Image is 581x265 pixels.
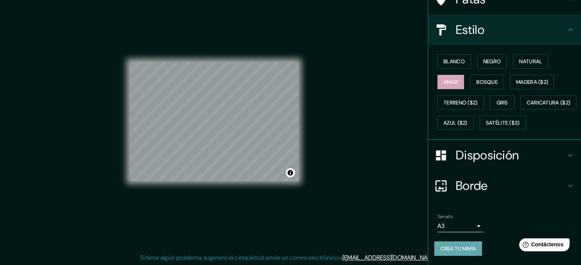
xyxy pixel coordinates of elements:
canvas: Mapa [129,62,299,181]
font: Caricatura ($2) [527,99,571,106]
button: Azul ($2) [437,116,474,130]
font: Bosque [476,79,498,85]
font: Madera ($2) [516,79,548,85]
font: A3 [437,222,445,230]
font: Tamaño [437,214,453,220]
button: Satélite ($3) [480,116,526,130]
button: Negro [477,54,507,69]
button: Blanco [437,54,471,69]
button: Amar [437,75,464,89]
button: Bosque [470,75,504,89]
button: Caricatura ($2) [521,95,577,110]
font: Blanco [443,58,465,65]
div: Estilo [428,14,581,45]
button: Activar o desactivar atribución [286,168,295,177]
font: Estilo [456,22,484,38]
font: Amar [443,79,458,85]
button: Terreno ($2) [437,95,484,110]
iframe: Lanzador de widgets de ayuda [513,235,573,257]
button: Madera ($2) [510,75,554,89]
div: Borde [428,170,581,201]
div: A3 [437,220,483,232]
font: Negro [483,58,501,65]
a: [EMAIL_ADDRESS][DOMAIN_NAME] [343,254,437,262]
font: Disposición [456,147,519,163]
div: Disposición [428,140,581,170]
font: Si tiene algún problema, sugerencia o inquietud, envíe un correo electrónico a [140,254,343,262]
font: Natural [519,58,542,65]
button: Natural [513,54,548,69]
font: Satélite ($3) [486,120,520,127]
font: Borde [456,178,488,194]
button: Gris [490,95,515,110]
font: Terreno ($2) [443,99,478,106]
font: Azul ($2) [443,120,468,127]
button: Crea tu mapa [434,241,482,256]
font: Crea tu mapa [440,245,476,252]
font: Gris [497,99,508,106]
